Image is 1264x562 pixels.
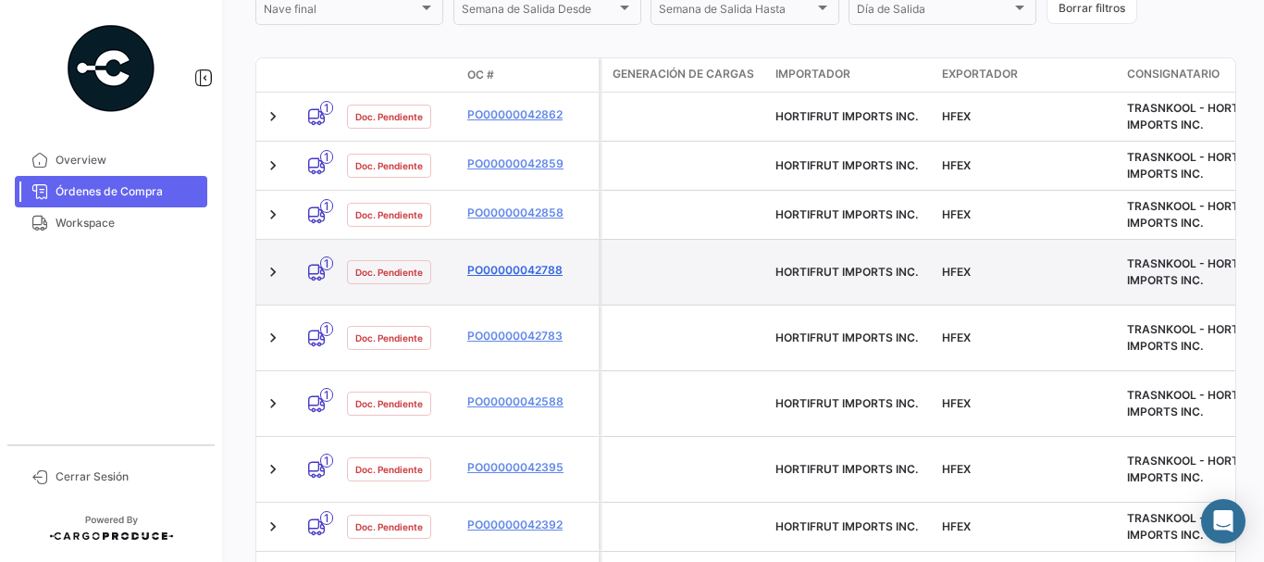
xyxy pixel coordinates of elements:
span: Doc. Pendiente [355,158,423,173]
a: PO00000042395 [467,459,591,476]
span: Órdenes de Compra [56,183,200,200]
a: PO00000042858 [467,205,591,221]
span: Generación de cargas [613,66,754,82]
a: Workspace [15,207,207,239]
span: HFEX [942,331,971,344]
span: HORTIFRUT IMPORTS INC. [775,265,918,279]
a: PO00000042783 [467,328,591,344]
span: Doc. Pendiente [355,396,423,411]
datatable-header-cell: OC # [460,59,599,91]
a: Expand/Collapse Row [264,156,282,175]
span: HFEX [942,462,971,476]
span: 1 [320,256,333,270]
a: Expand/Collapse Row [264,518,282,536]
datatable-header-cell: Generación de cargas [601,58,768,92]
span: 1 [320,199,333,213]
span: Nave final [264,6,418,19]
a: Overview [15,144,207,176]
span: Doc. Pendiente [355,207,423,222]
span: HORTIFRUT IMPORTS INC. [775,158,918,172]
span: HFEX [942,396,971,410]
span: Día de Salida [857,6,1011,19]
span: Cerrar Sesión [56,468,200,485]
span: Importador [775,66,850,82]
datatable-header-cell: Modo de Transporte [293,68,340,82]
a: Expand/Collapse Row [264,206,282,224]
span: HORTIFRUT IMPORTS INC. [775,462,918,476]
a: PO00000042862 [467,106,591,123]
span: 1 [320,322,333,336]
span: HORTIFRUT IMPORTS INC. [775,396,918,410]
span: 1 [320,511,333,525]
span: HORTIFRUT IMPORTS INC. [775,331,918,344]
span: HFEX [942,207,971,221]
span: HORTIFRUT IMPORTS INC. [775,109,918,123]
a: Expand/Collapse Row [264,329,282,347]
span: Semana de Salida Desde [462,6,616,19]
span: Semana de Salida Hasta [659,6,813,19]
span: HFEX [942,519,971,533]
span: Consignatario [1127,66,1220,82]
img: powered-by.png [65,22,157,115]
span: Exportador [942,66,1018,82]
span: Doc. Pendiente [355,265,423,280]
a: Expand/Collapse Row [264,107,282,126]
a: Expand/Collapse Row [264,394,282,413]
div: Abrir Intercom Messenger [1201,499,1245,543]
span: 1 [320,150,333,164]
a: Expand/Collapse Row [264,263,282,281]
span: Workspace [56,215,200,231]
span: Doc. Pendiente [355,462,423,477]
span: Doc. Pendiente [355,331,423,345]
span: Doc. Pendiente [355,519,423,534]
a: Expand/Collapse Row [264,460,282,479]
a: PO00000042392 [467,517,591,533]
a: Órdenes de Compra [15,176,207,207]
span: HORTIFRUT IMPORTS INC. [775,207,918,221]
span: HFEX [942,265,971,279]
datatable-header-cell: Importador [768,58,935,92]
a: PO00000042788 [467,262,591,279]
datatable-header-cell: Estado Doc. [340,68,460,82]
span: HFEX [942,109,971,123]
a: PO00000042859 [467,156,591,172]
a: PO00000042588 [467,393,591,410]
span: 1 [320,454,333,468]
span: 1 [320,388,333,402]
span: Doc. Pendiente [355,109,423,124]
span: HFEX [942,158,971,172]
datatable-header-cell: Exportador [935,58,1120,92]
span: HORTIFRUT IMPORTS INC. [775,519,918,533]
span: Overview [56,152,200,169]
span: OC # [467,67,494,83]
span: 1 [320,101,333,115]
